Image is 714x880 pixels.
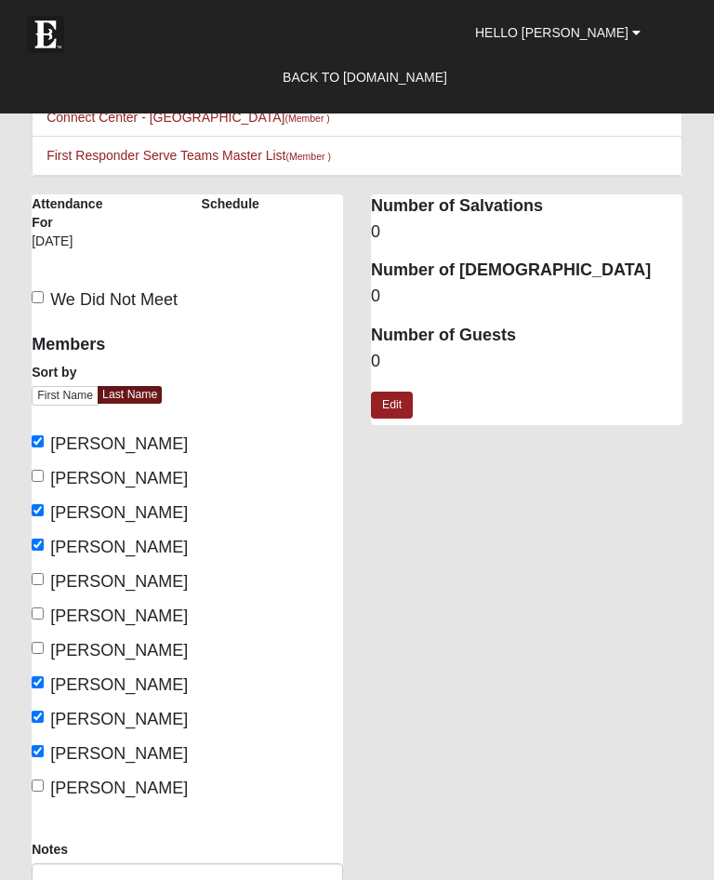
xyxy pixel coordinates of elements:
[371,392,413,419] a: Edit
[32,676,44,688] input: [PERSON_NAME]
[50,572,188,591] span: [PERSON_NAME]
[371,285,682,309] dd: 0
[98,386,162,404] a: Last Name
[50,744,188,763] span: [PERSON_NAME]
[32,504,44,516] input: [PERSON_NAME]
[32,470,44,482] input: [PERSON_NAME]
[202,194,258,213] label: Schedule
[32,711,44,723] input: [PERSON_NAME]
[50,290,178,309] span: We Did Not Meet
[32,363,76,381] label: Sort by
[50,434,188,453] span: [PERSON_NAME]
[32,435,44,447] input: [PERSON_NAME]
[46,148,331,163] a: First Responder Serve Teams Master List(Member )
[461,9,654,56] a: Hello [PERSON_NAME]
[371,350,682,374] dd: 0
[50,607,188,625] span: [PERSON_NAME]
[32,232,88,263] div: [DATE]
[32,745,44,757] input: [PERSON_NAME]
[50,779,188,797] span: [PERSON_NAME]
[27,16,64,53] img: Eleven22 logo
[371,259,682,283] dt: Number of [DEMOGRAPHIC_DATA]
[50,641,188,660] span: [PERSON_NAME]
[50,675,188,694] span: [PERSON_NAME]
[32,642,44,654] input: [PERSON_NAME]
[32,607,44,620] input: [PERSON_NAME]
[285,151,330,162] small: (Member )
[32,291,44,303] input: We Did Not Meet
[269,54,461,100] a: Back to [DOMAIN_NAME]
[32,539,44,551] input: [PERSON_NAME]
[50,503,188,522] span: [PERSON_NAME]
[32,386,99,406] a: First Name
[32,780,44,792] input: [PERSON_NAME]
[32,840,68,859] label: Notes
[50,469,188,487] span: [PERSON_NAME]
[371,324,682,348] dt: Number of Guests
[32,335,343,355] h4: Members
[46,110,330,125] a: Connect Center - [GEOGRAPHIC_DATA](Member )
[50,538,188,556] span: [PERSON_NAME]
[284,113,329,124] small: (Member )
[32,194,88,232] label: Attendance For
[32,573,44,585] input: [PERSON_NAME]
[475,25,628,40] span: Hello [PERSON_NAME]
[371,194,682,219] dt: Number of Salvations
[50,710,188,728] span: [PERSON_NAME]
[371,220,682,245] dd: 0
